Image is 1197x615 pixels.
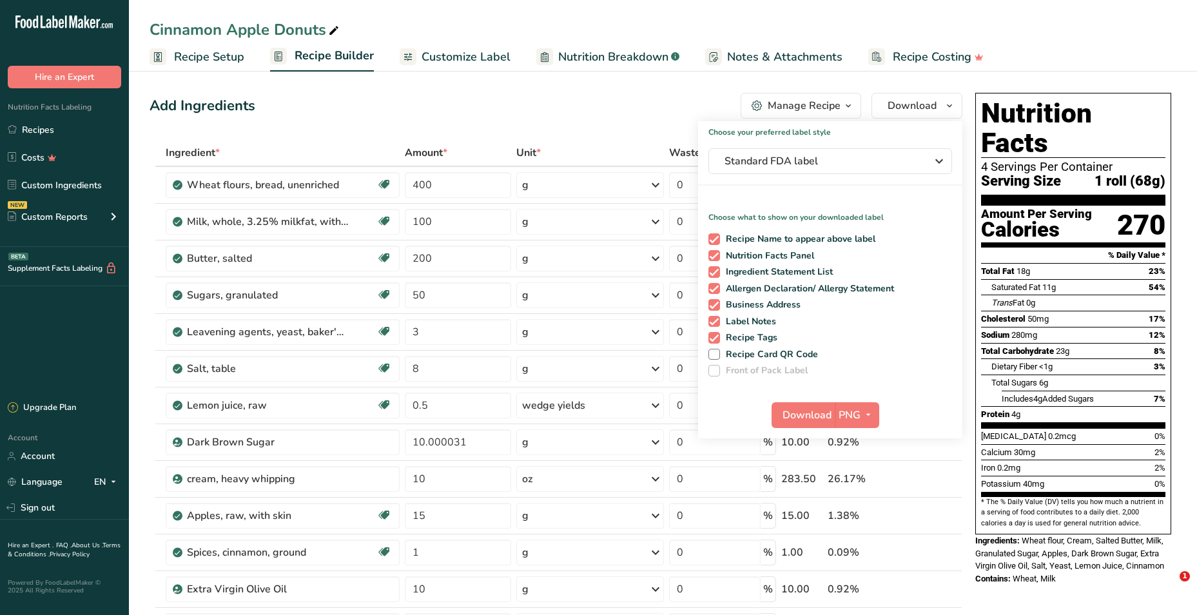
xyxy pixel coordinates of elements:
[781,581,822,597] div: 10.00
[8,579,121,594] div: Powered By FoodLabelMaker © 2025 All Rights Reserved
[781,508,822,523] div: 15.00
[871,93,962,119] button: Download
[1154,431,1165,441] span: 0%
[981,346,1054,356] span: Total Carbohydrate
[783,407,832,423] span: Download
[522,177,529,193] div: g
[981,266,1015,276] span: Total Fat
[1027,314,1049,324] span: 50mg
[975,536,1164,571] span: Wheat flour, Cream, Salted Butter, Milk, Granulated Sugar, Apples, Dark Brown Sugar, Extra Virgin...
[1154,479,1165,489] span: 0%
[981,208,1092,220] div: Amount Per Serving
[270,41,374,72] a: Recipe Builder
[174,48,244,66] span: Recipe Setup
[781,545,822,560] div: 1.00
[8,471,63,493] a: Language
[1011,330,1037,340] span: 280mg
[1154,394,1165,404] span: 7%
[94,474,121,490] div: EN
[720,233,876,245] span: Recipe Name to appear above label
[981,220,1092,239] div: Calories
[1154,463,1165,473] span: 2%
[1149,282,1165,292] span: 54%
[975,536,1020,545] span: Ingredients:
[1002,394,1094,404] span: Includes Added Sugars
[1154,362,1165,371] span: 3%
[405,145,447,161] span: Amount
[720,316,777,327] span: Label Notes
[981,314,1026,324] span: Cholesterol
[522,545,529,560] div: g
[1013,574,1056,583] span: Wheat, Milk
[187,545,348,560] div: Spices, cinnamon, ground
[56,541,72,550] a: FAQ .
[720,349,819,360] span: Recipe Card QR Code
[981,447,1012,457] span: Calcium
[698,201,962,223] p: Choose what to show on your downloaded label
[150,95,255,117] div: Add Ingredients
[522,398,585,413] div: wedge yields
[8,253,28,260] div: BETA
[150,18,342,41] div: Cinnamon Apple Donuts
[981,330,1009,340] span: Sodium
[187,288,348,303] div: Sugars, granulated
[981,463,995,473] span: Iron
[187,324,348,340] div: Leavening agents, yeast, baker's, active dry
[72,541,102,550] a: About Us .
[1011,409,1020,419] span: 4g
[187,214,348,229] div: Milk, whole, 3.25% milkfat, without added vitamin A and [MEDICAL_DATA]
[1180,571,1190,581] span: 1
[516,145,541,161] span: Unit
[720,299,801,311] span: Business Address
[1039,378,1048,387] span: 6g
[8,210,88,224] div: Custom Reports
[422,48,511,66] span: Customize Label
[698,121,962,138] h1: Choose your preferred label style
[150,43,244,72] a: Recipe Setup
[828,508,900,523] div: 1.38%
[187,434,348,450] div: Dark Brown Sugar
[981,99,1165,158] h1: Nutrition Facts
[828,545,900,560] div: 0.09%
[1154,346,1165,356] span: 8%
[50,550,90,559] a: Privacy Policy
[522,508,529,523] div: g
[991,378,1037,387] span: Total Sugars
[8,541,121,559] a: Terms & Conditions .
[8,201,27,209] div: NEW
[705,43,842,72] a: Notes & Attachments
[400,43,511,72] a: Customize Label
[991,282,1040,292] span: Saturated Fat
[727,48,842,66] span: Notes & Attachments
[1117,208,1165,242] div: 270
[835,402,879,428] button: PNG
[725,153,918,169] span: Standard FDA label
[720,266,833,278] span: Ingredient Statement List
[1154,447,1165,457] span: 2%
[536,43,679,72] a: Nutrition Breakdown
[997,463,1020,473] span: 0.2mg
[295,47,374,64] span: Recipe Builder
[187,251,348,266] div: Butter, salted
[981,431,1046,441] span: [MEDICAL_DATA]
[893,48,971,66] span: Recipe Costing
[981,479,1021,489] span: Potassium
[720,332,778,344] span: Recipe Tags
[981,161,1165,173] div: 4 Servings Per Container
[1042,282,1056,292] span: 11g
[708,148,952,174] button: Standard FDA label
[187,398,348,413] div: Lemon juice, raw
[868,43,984,72] a: Recipe Costing
[720,365,808,376] span: Front of Pack Label
[991,362,1037,371] span: Dietary Fiber
[1017,266,1030,276] span: 18g
[991,298,1013,307] i: Trans
[981,173,1061,190] span: Serving Size
[187,177,348,193] div: Wheat flours, bread, unenriched
[828,581,900,597] div: 0.92%
[1033,394,1042,404] span: 4g
[1023,479,1044,489] span: 40mg
[522,581,529,597] div: g
[522,251,529,266] div: g
[828,471,900,487] div: 26.17%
